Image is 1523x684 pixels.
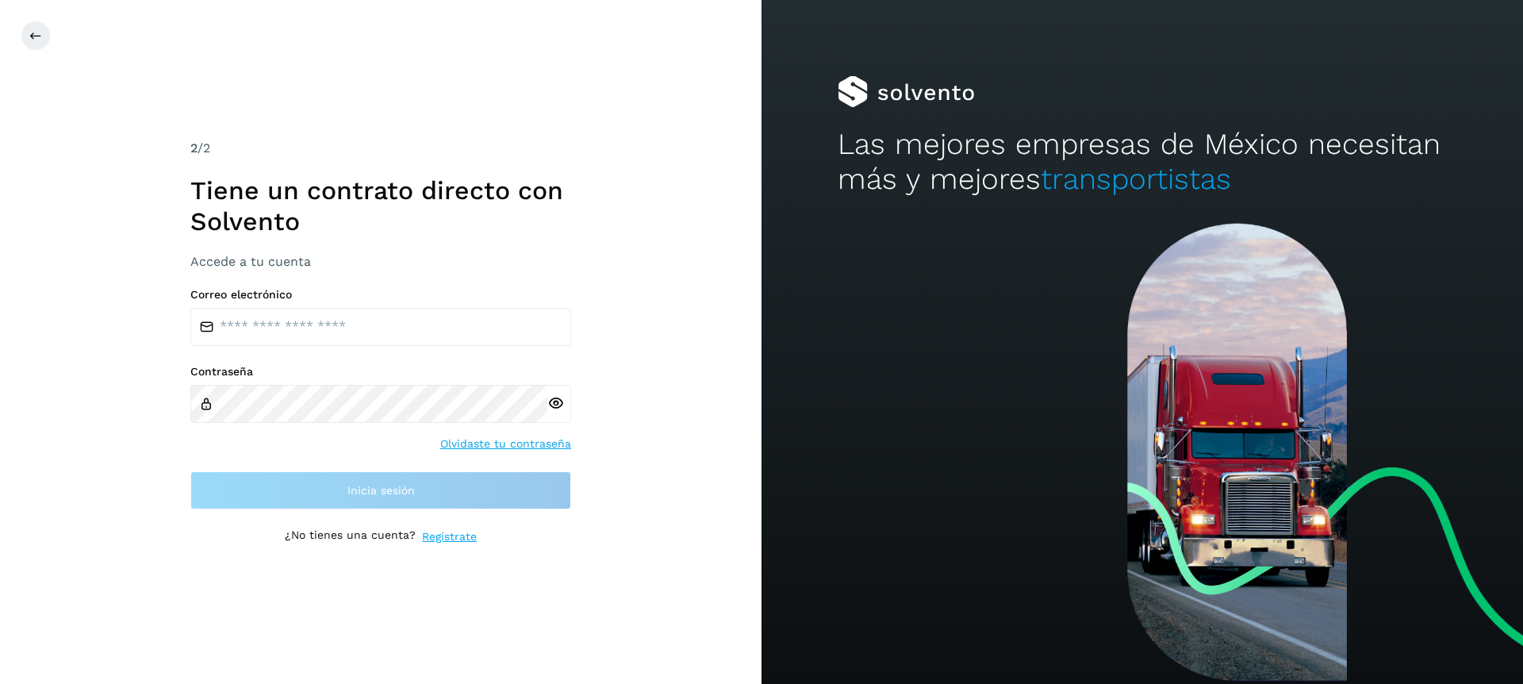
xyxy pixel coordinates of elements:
span: Inicia sesión [347,485,415,496]
h1: Tiene un contrato directo con Solvento [190,175,571,236]
button: Inicia sesión [190,471,571,509]
p: ¿No tienes una cuenta? [285,528,416,545]
label: Correo electrónico [190,288,571,302]
span: 2 [190,140,198,156]
div: /2 [190,139,571,158]
label: Contraseña [190,365,571,379]
a: Regístrate [422,528,477,545]
span: transportistas [1041,162,1231,196]
a: Olvidaste tu contraseña [440,436,571,452]
h2: Las mejores empresas de México necesitan más y mejores [838,127,1447,198]
h3: Accede a tu cuenta [190,254,571,269]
